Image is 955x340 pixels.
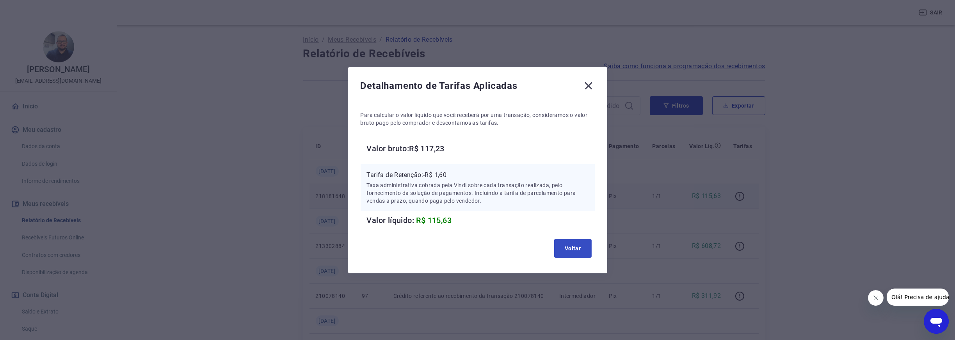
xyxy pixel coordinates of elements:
iframe: Fechar mensagem [868,290,884,306]
iframe: Mensagem da empresa [887,289,949,306]
h6: Valor bruto: R$ 117,23 [367,142,595,155]
p: Taxa administrativa cobrada pela Vindi sobre cada transação realizada, pelo fornecimento da soluç... [367,181,589,205]
p: Para calcular o valor líquido que você receberá por uma transação, consideramos o valor bruto pag... [361,111,595,127]
div: Detalhamento de Tarifas Aplicadas [361,80,595,95]
iframe: Botão para abrir a janela de mensagens [924,309,949,334]
span: Olá! Precisa de ajuda? [5,5,66,12]
span: R$ 115,63 [416,216,452,225]
button: Voltar [554,239,592,258]
h6: Valor líquido: [367,214,595,227]
p: Tarifa de Retenção: -R$ 1,60 [367,170,589,180]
